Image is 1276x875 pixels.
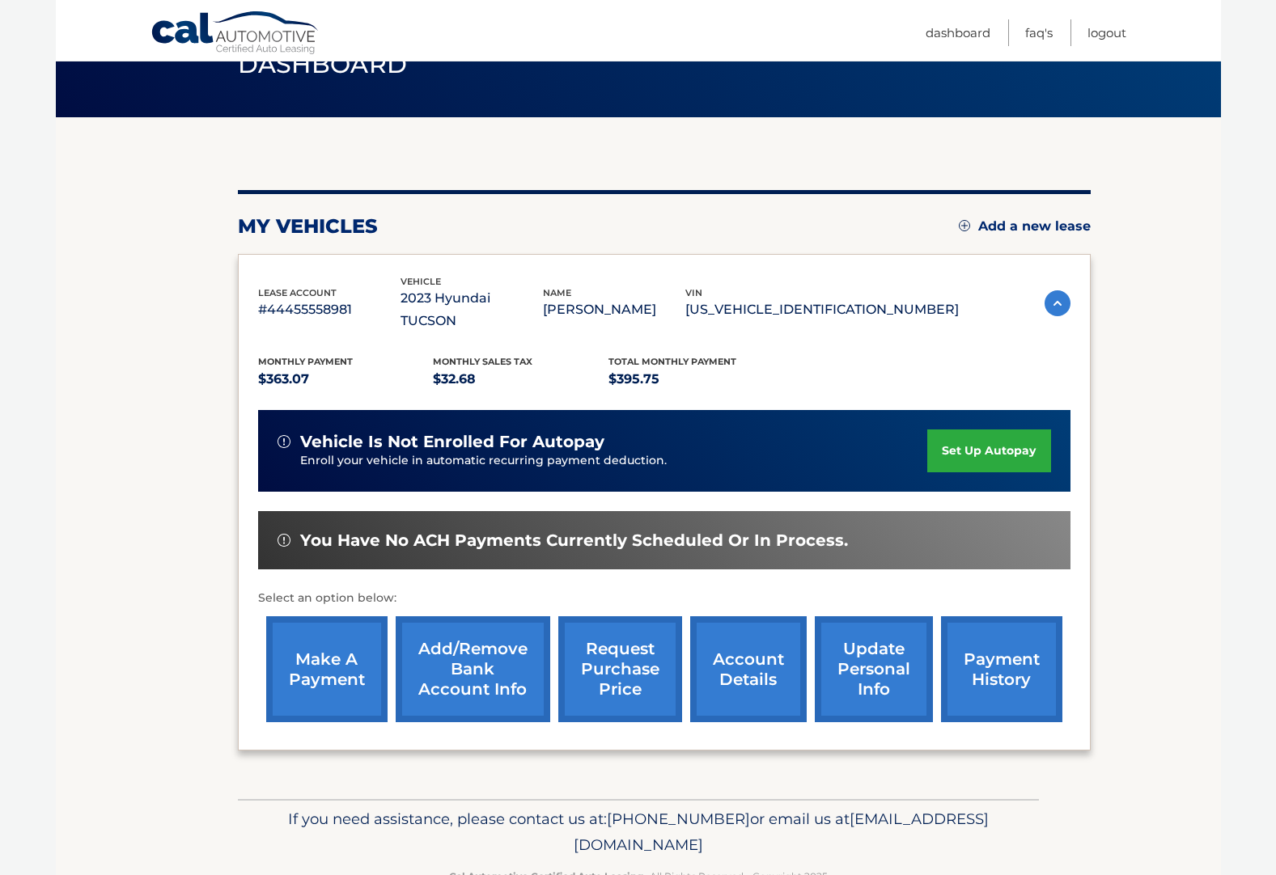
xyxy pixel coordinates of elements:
span: [EMAIL_ADDRESS][DOMAIN_NAME] [574,809,989,854]
a: request purchase price [558,616,682,722]
p: [US_VEHICLE_IDENTIFICATION_NUMBER] [685,298,959,321]
span: You have no ACH payments currently scheduled or in process. [300,530,848,551]
a: FAQ's [1025,19,1053,46]
img: alert-white.svg [278,435,290,448]
span: Total Monthly Payment [608,356,736,367]
span: lease account [258,287,337,298]
a: account details [690,616,807,722]
span: Dashboard [238,49,408,79]
p: #44455558981 [258,298,401,321]
p: Enroll your vehicle in automatic recurring payment deduction. [300,452,928,470]
a: Cal Automotive [150,11,320,57]
span: vin [685,287,702,298]
img: add.svg [959,220,970,231]
span: [PHONE_NUMBER] [607,809,750,828]
p: If you need assistance, please contact us at: or email us at [248,806,1028,858]
p: [PERSON_NAME] [543,298,685,321]
span: vehicle is not enrolled for autopay [300,432,604,452]
h2: my vehicles [238,214,378,239]
a: Add/Remove bank account info [396,616,550,722]
span: Monthly Payment [258,356,353,367]
span: vehicle [401,276,441,287]
a: update personal info [815,616,933,722]
a: make a payment [266,616,388,722]
p: Select an option below: [258,589,1070,608]
span: Monthly sales Tax [433,356,532,367]
a: Dashboard [926,19,990,46]
span: name [543,287,571,298]
img: accordion-active.svg [1045,290,1070,316]
a: set up autopay [927,429,1050,472]
p: 2023 Hyundai TUCSON [401,287,543,332]
a: Logout [1087,19,1126,46]
p: $32.68 [433,368,608,391]
p: $363.07 [258,368,434,391]
p: $395.75 [608,368,784,391]
a: payment history [941,616,1062,722]
a: Add a new lease [959,218,1091,235]
img: alert-white.svg [278,534,290,547]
